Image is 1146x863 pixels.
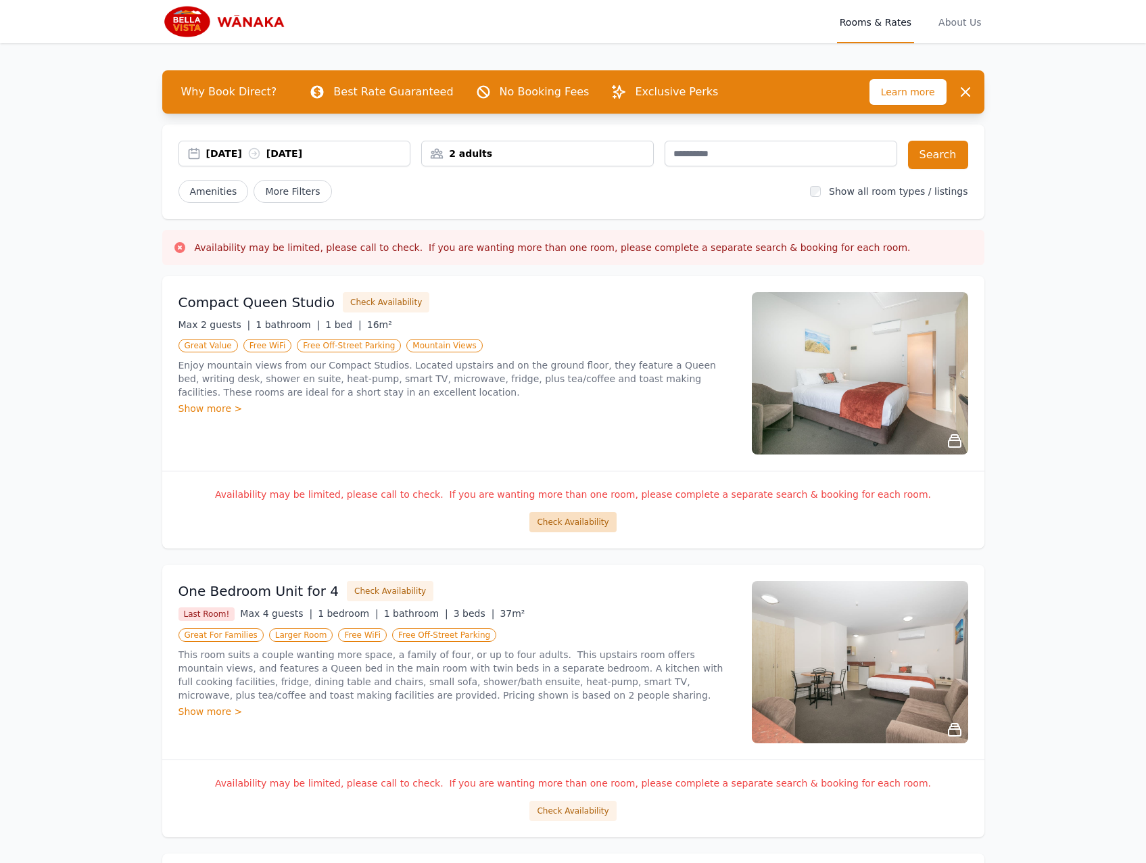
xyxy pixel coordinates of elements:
[869,79,947,105] span: Learn more
[908,141,968,169] button: Search
[392,628,496,642] span: Free Off-Street Parking
[243,339,292,352] span: Free WiFi
[367,319,392,330] span: 16m²
[206,147,410,160] div: [DATE] [DATE]
[347,581,433,601] button: Check Availability
[178,648,736,702] p: This room suits a couple wanting more space, a family of four, or up to four adults. This upstair...
[829,186,968,197] label: Show all room types / listings
[178,582,339,601] h3: One Bedroom Unit for 4
[178,180,249,203] button: Amenities
[384,608,448,619] span: 1 bathroom |
[325,319,361,330] span: 1 bed |
[178,628,264,642] span: Great For Families
[178,705,736,718] div: Show more >
[500,84,590,100] p: No Booking Fees
[240,608,312,619] span: Max 4 guests |
[529,801,616,821] button: Check Availability
[297,339,401,352] span: Free Off-Street Parking
[254,180,331,203] span: More Filters
[318,608,379,619] span: 1 bedroom |
[338,628,387,642] span: Free WiFi
[178,607,235,621] span: Last Room!
[178,293,335,312] h3: Compact Queen Studio
[178,319,251,330] span: Max 2 guests |
[178,776,968,790] p: Availability may be limited, please call to check. If you are wanting more than one room, please ...
[178,488,968,501] p: Availability may be limited, please call to check. If you are wanting more than one room, please ...
[170,78,288,106] span: Why Book Direct?
[195,241,911,254] h3: Availability may be limited, please call to check. If you are wanting more than one room, please ...
[269,628,333,642] span: Larger Room
[178,358,736,399] p: Enjoy mountain views from our Compact Studios. Located upstairs and on the ground floor, they fea...
[422,147,653,160] div: 2 adults
[343,292,429,312] button: Check Availability
[500,608,525,619] span: 37m²
[529,512,616,532] button: Check Availability
[162,5,292,38] img: Bella Vista Wanaka
[178,402,736,415] div: Show more >
[256,319,320,330] span: 1 bathroom |
[406,339,482,352] span: Mountain Views
[333,84,453,100] p: Best Rate Guaranteed
[635,84,718,100] p: Exclusive Perks
[178,339,238,352] span: Great Value
[454,608,495,619] span: 3 beds |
